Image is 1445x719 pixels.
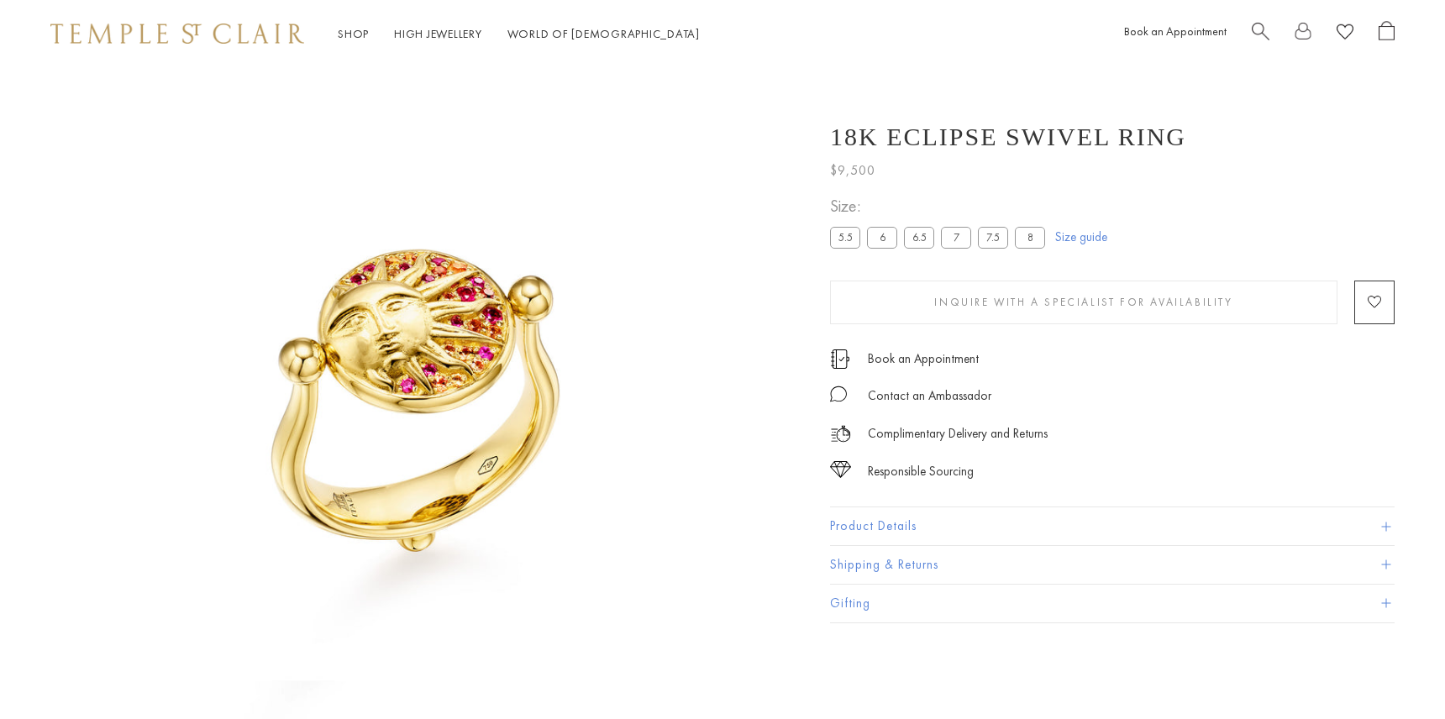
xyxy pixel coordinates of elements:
button: Gifting [830,585,1395,622]
a: High JewelleryHigh Jewellery [394,26,482,41]
label: 6 [867,227,897,248]
label: 7 [941,227,971,248]
img: icon_delivery.svg [830,423,851,444]
img: icon_sourcing.svg [830,461,851,478]
label: 6.5 [904,227,934,248]
a: Size guide [1055,228,1107,245]
a: ShopShop [338,26,369,41]
label: 5.5 [830,227,860,248]
a: World of [DEMOGRAPHIC_DATA]World of [DEMOGRAPHIC_DATA] [507,26,700,41]
a: Open Shopping Bag [1379,21,1395,47]
div: Contact an Ambassador [868,386,991,407]
img: icon_appointment.svg [830,349,850,369]
nav: Main navigation [338,24,700,45]
h1: 18K Eclipse Swivel Ring [830,123,1186,151]
label: 7.5 [978,227,1008,248]
button: Shipping & Returns [830,546,1395,584]
a: Book an Appointment [868,349,979,368]
button: Inquire With A Specialist for Availability [830,281,1337,324]
label: 8 [1015,227,1045,248]
div: Responsible Sourcing [868,461,974,482]
span: Size: [830,192,1052,220]
img: MessageIcon-01_2.svg [830,386,847,402]
a: Search [1252,21,1269,47]
p: Complimentary Delivery and Returns [868,423,1048,444]
span: Inquire With A Specialist for Availability [934,295,1232,309]
a: View Wishlist [1337,21,1353,47]
img: Temple St. Clair [50,24,304,44]
button: Product Details [830,507,1395,545]
span: $9,500 [830,160,875,181]
a: Book an Appointment [1124,24,1227,39]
